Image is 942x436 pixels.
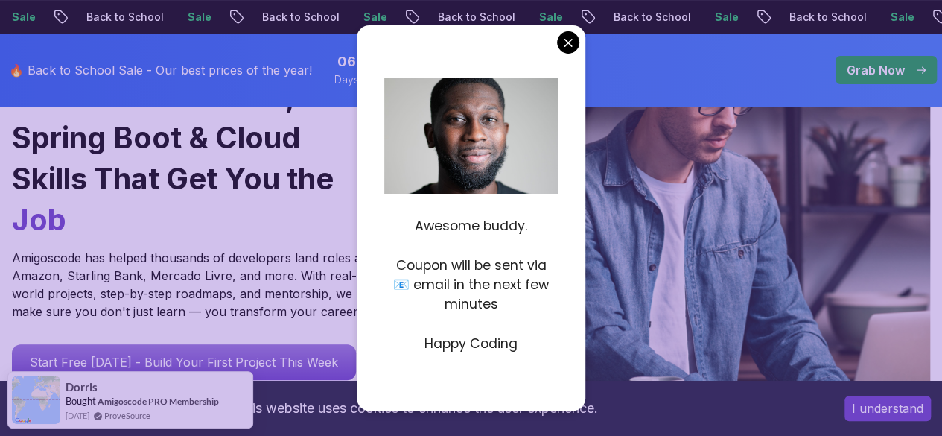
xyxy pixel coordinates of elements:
[66,409,89,422] span: [DATE]
[12,376,60,424] img: provesource social proof notification image
[98,396,219,407] a: Amigoscode PRO Membership
[844,396,931,421] button: Accept cookies
[12,249,369,320] p: Amigoscode has helped thousands of developers land roles at Amazon, Starling Bank, Mercado Livre,...
[12,201,66,238] span: Job
[879,10,926,25] p: Sale
[703,10,751,25] p: Sale
[74,10,176,25] p: Back to School
[564,35,930,419] img: hero
[12,344,356,380] a: Start Free [DATE] - Build Your First Project This Week
[250,10,351,25] p: Back to School
[104,409,150,422] a: ProveSource
[426,10,527,25] p: Back to School
[334,72,359,87] span: Days
[337,51,356,72] span: 6 Days
[66,395,96,407] span: Bought
[176,10,223,25] p: Sale
[777,10,879,25] p: Back to School
[9,61,312,79] p: 🔥 Back to School Sale - Our best prices of the year!
[351,10,399,25] p: Sale
[66,381,98,394] span: Dorris
[847,61,905,79] p: Grab Now
[12,35,381,240] h1: Go From Learning to Hired: Master Java, Spring Boot & Cloud Skills That Get You the
[602,10,703,25] p: Back to School
[527,10,575,25] p: Sale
